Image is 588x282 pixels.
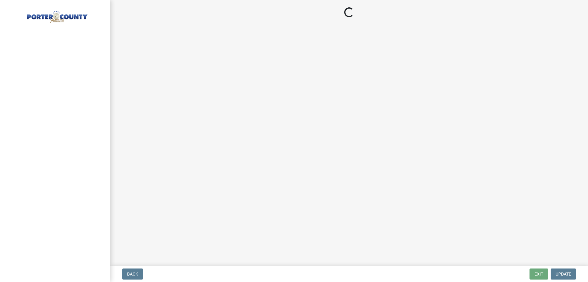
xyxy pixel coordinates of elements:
button: Update [551,268,576,280]
button: Back [122,268,143,280]
img: Porter County, Indiana [12,6,100,24]
span: Back [127,272,138,276]
span: Update [556,272,571,276]
button: Exit [530,268,548,280]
